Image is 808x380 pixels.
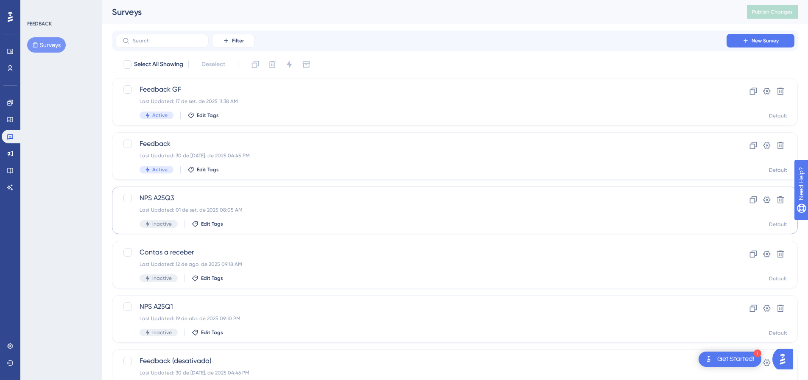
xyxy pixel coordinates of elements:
div: Open Get Started! checklist, remaining modules: 1 [699,352,761,367]
button: Edit Tags [192,275,223,282]
div: Last Updated: 17 de set. de 2025 11:38 AM [140,98,702,105]
span: Edit Tags [201,275,223,282]
button: Edit Tags [192,221,223,227]
button: Filter [212,34,254,47]
span: Active [152,112,168,119]
span: Feedback [140,139,702,149]
input: Search [133,38,201,44]
div: Default [769,167,787,173]
span: Active [152,166,168,173]
span: Need Help? [20,2,53,12]
div: Default [769,275,787,282]
img: launcher-image-alternative-text [704,354,714,364]
div: Last Updated: 19 de abr. de 2025 09:10 PM [140,315,702,322]
span: Inactive [152,221,172,227]
span: Feedback (desativada) [140,356,702,366]
span: Contas a receber [140,247,702,257]
span: Select All Showing [134,59,183,70]
span: New Survey [752,37,779,44]
span: Publish Changes [752,8,793,15]
div: Default [769,330,787,336]
span: Inactive [152,275,172,282]
button: Edit Tags [187,112,219,119]
span: Edit Tags [197,112,219,119]
span: Edit Tags [201,329,223,336]
div: FEEDBACK [27,20,52,27]
span: Inactive [152,329,172,336]
button: Surveys [27,37,66,53]
div: Surveys [112,6,726,18]
span: Edit Tags [197,166,219,173]
span: Edit Tags [201,221,223,227]
span: NPS A25Q1 [140,302,702,312]
button: Deselect [194,57,233,72]
span: Filter [232,37,244,44]
div: Default [769,112,787,119]
button: Publish Changes [747,5,798,19]
span: NPS A25Q3 [140,193,702,203]
button: Edit Tags [187,166,219,173]
div: Last Updated: 01 de set. de 2025 08:05 AM [140,207,702,213]
span: Deselect [201,59,225,70]
span: Feedback GF [140,84,702,95]
div: Default [769,221,787,228]
div: Get Started! [717,355,755,364]
div: Last Updated: 30 de [DATE]. de 2025 04:46 PM [140,369,702,376]
div: 1 [754,349,761,357]
div: Last Updated: 12 de ago. de 2025 09:18 AM [140,261,702,268]
button: Edit Tags [192,329,223,336]
iframe: UserGuiding AI Assistant Launcher [772,346,798,372]
div: Last Updated: 30 de [DATE]. de 2025 04:45 PM [140,152,702,159]
button: New Survey [727,34,794,47]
